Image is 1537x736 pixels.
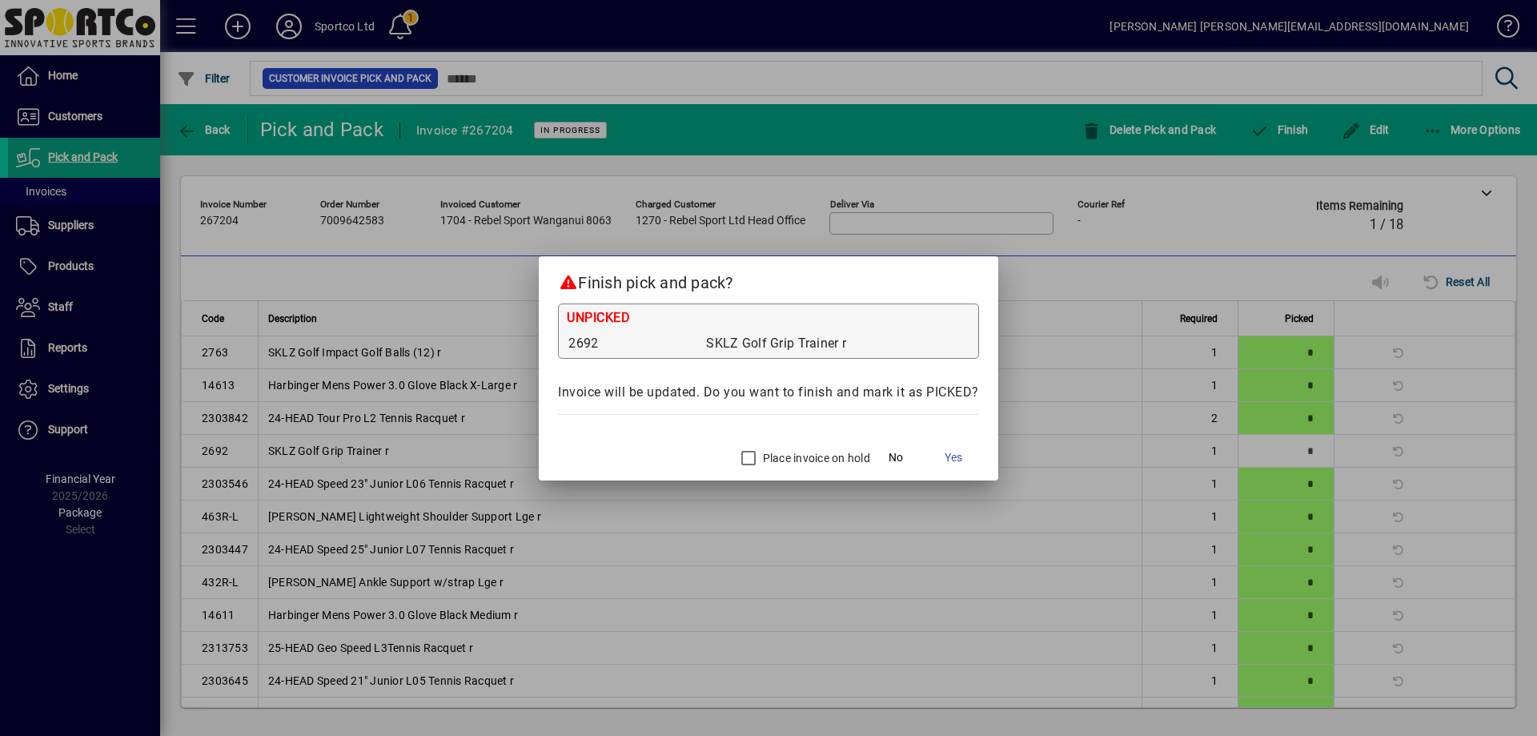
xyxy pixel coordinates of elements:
[705,333,969,354] td: SKLZ Golf Grip Trainer r
[889,449,903,466] span: No
[870,444,921,473] button: No
[539,256,998,303] h2: Finish pick and pack?
[945,449,962,466] span: Yes
[567,333,705,354] td: 2692
[760,450,870,466] label: Place invoice on hold
[567,308,970,332] div: UNPICKED
[558,383,979,402] div: Invoice will be updated. Do you want to finish and mark it as PICKED?
[928,444,979,473] button: Yes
